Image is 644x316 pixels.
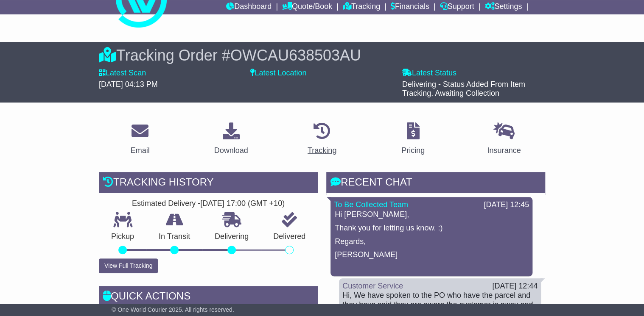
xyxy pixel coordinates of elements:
[214,145,248,156] div: Download
[402,80,525,98] span: Delivering - Status Added From Item Tracking. Awaiting Collection
[492,282,538,291] div: [DATE] 12:44
[230,47,361,64] span: OWCAU638503AU
[202,232,261,241] p: Delivering
[99,199,318,208] div: Estimated Delivery -
[326,172,545,195] div: RECENT CHAT
[99,232,146,241] p: Pickup
[125,119,155,159] a: Email
[99,172,318,195] div: Tracking history
[99,69,146,78] label: Latest Scan
[146,232,202,241] p: In Transit
[302,119,342,159] a: Tracking
[335,224,528,233] p: Thank you for letting us know. :)
[99,286,318,309] div: Quick Actions
[482,119,526,159] a: Insurance
[335,250,528,260] p: [PERSON_NAME]
[402,69,456,78] label: Latest Status
[250,69,306,78] label: Latest Location
[99,80,158,89] span: [DATE] 04:13 PM
[131,145,150,156] div: Email
[200,199,285,208] div: [DATE] 17:00 (GMT +10)
[209,119,254,159] a: Download
[335,237,528,247] p: Regards,
[112,306,234,313] span: © One World Courier 2025. All rights reserved.
[484,200,529,210] div: [DATE] 12:45
[99,46,545,64] div: Tracking Order #
[401,145,425,156] div: Pricing
[261,232,318,241] p: Delivered
[342,282,403,290] a: Customer Service
[396,119,430,159] a: Pricing
[308,145,336,156] div: Tracking
[99,258,158,273] button: View Full Tracking
[334,200,408,209] a: To Be Collected Team
[335,210,528,219] p: Hi [PERSON_NAME],
[487,145,521,156] div: Insurance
